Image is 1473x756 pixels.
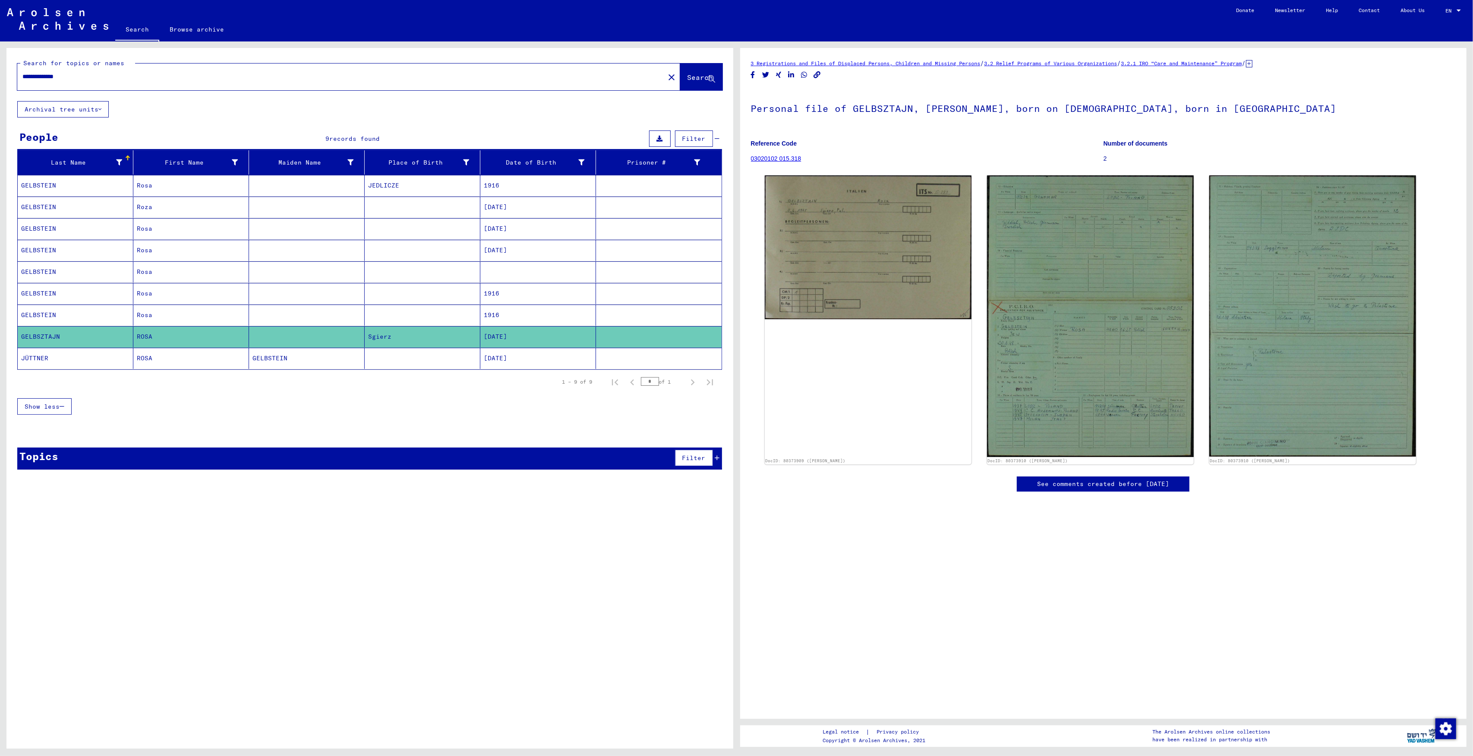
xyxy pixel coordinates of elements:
[870,727,929,737] a: Privacy policy
[18,283,133,304] mat-cell: GELBSTEIN
[761,70,770,80] button: Share on Twitter
[368,156,480,169] div: Place of Birth
[688,73,713,82] span: Search
[1037,480,1169,489] a: See comments created before [DATE]
[480,175,596,196] mat-cell: 1916
[368,158,469,167] div: Place of Birth
[984,60,1117,67] a: 3.2 Relief Programs of Various Organizations
[1121,60,1242,67] a: 3.2.1 IRO “Care and Maintenance” Program
[1445,8,1455,14] span: EN
[133,197,249,218] mat-cell: Roza
[1405,725,1438,746] img: yv_logo.png
[675,450,713,466] button: Filter
[787,70,796,80] button: Share on LinkedIn
[21,158,122,167] div: Last Name
[23,59,124,67] mat-label: Search for topics or names
[252,156,364,169] div: Maiden Name
[365,150,480,175] mat-header-cell: Place of Birth
[133,175,249,196] mat-cell: Rosa
[133,218,249,239] mat-cell: Rosa
[252,158,353,167] div: Maiden Name
[987,175,1194,457] img: 001.jpg
[1152,728,1270,736] p: The Arolsen Archives online collections
[641,378,684,386] div: of 1
[684,373,701,391] button: Next page
[1104,140,1168,147] b: Number of documents
[18,348,133,369] mat-cell: JÜTTNER
[325,135,329,143] span: 9
[249,150,365,175] mat-header-cell: Maiden Name
[675,130,713,147] button: Filter
[137,156,249,169] div: First Name
[701,373,719,391] button: Last page
[823,727,929,737] div: |
[987,458,1068,463] a: DocID: 80373910 ([PERSON_NAME])
[751,60,981,67] a: 3 Registrations and Files of Displaced Persons, Children and Missing Persons
[18,261,133,283] mat-cell: GELBSTEIN
[115,19,159,41] a: Search
[765,175,971,319] img: 001.jpg
[133,150,249,175] mat-header-cell: First Name
[365,175,480,196] mat-cell: JEDLICZE
[480,218,596,239] mat-cell: [DATE]
[682,135,706,143] span: Filter
[19,448,58,464] div: Topics
[133,261,249,283] mat-cell: Rosa
[7,8,108,30] img: Arolsen_neg.svg
[666,72,677,83] mat-icon: close
[480,150,596,175] mat-header-cell: Date of Birth
[1152,736,1270,743] p: have been realized in partnership with
[1435,718,1456,739] div: Change consent
[562,378,593,386] div: 1 – 9 of 9
[748,70,757,80] button: Share on Facebook
[800,70,809,80] button: Share on WhatsApp
[1210,458,1290,463] a: DocID: 80373910 ([PERSON_NAME])
[480,283,596,304] mat-cell: 1916
[480,197,596,218] mat-cell: [DATE]
[606,373,624,391] button: First page
[329,135,380,143] span: records found
[133,326,249,347] mat-cell: ROSA
[1435,718,1456,739] img: Change consent
[480,305,596,326] mat-cell: 1916
[133,348,249,369] mat-cell: ROSA
[21,156,133,169] div: Last Name
[680,64,722,90] button: Search
[18,240,133,261] mat-cell: GELBSTEIN
[133,283,249,304] mat-cell: Rosa
[18,326,133,347] mat-cell: GELBSZTAJN
[823,727,866,737] a: Legal notice
[682,454,706,462] span: Filter
[599,156,711,169] div: Prisoner #
[596,150,722,175] mat-header-cell: Prisoner #
[484,158,585,167] div: Date of Birth
[18,218,133,239] mat-cell: GELBSTEIN
[774,70,783,80] button: Share on Xing
[19,129,58,145] div: People
[17,398,72,415] button: Show less
[823,737,929,744] p: Copyright © Arolsen Archives, 2021
[1104,154,1456,163] p: 2
[133,240,249,261] mat-cell: Rosa
[480,240,596,261] mat-cell: [DATE]
[751,89,1456,127] h1: Personal file of GELBSZTAJN, [PERSON_NAME], born on [DEMOGRAPHIC_DATA], born in [GEOGRAPHIC_DATA]
[18,175,133,196] mat-cell: GELBSTEIN
[751,140,797,147] b: Reference Code
[751,155,801,162] a: 03020102 015.318
[480,348,596,369] mat-cell: [DATE]
[1209,175,1416,456] img: 002.jpg
[765,458,845,463] a: DocID: 80373909 ([PERSON_NAME])
[17,101,109,118] button: Archival tree units
[137,158,238,167] div: First Name
[663,68,680,86] button: Clear
[599,158,700,167] div: Prisoner #
[25,403,60,410] span: Show less
[1117,59,1121,67] span: /
[1242,59,1246,67] span: /
[624,373,641,391] button: Previous page
[18,305,133,326] mat-cell: GELBSTEIN
[484,156,596,169] div: Date of Birth
[159,19,234,40] a: Browse archive
[365,326,480,347] mat-cell: Sgierz
[480,326,596,347] mat-cell: [DATE]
